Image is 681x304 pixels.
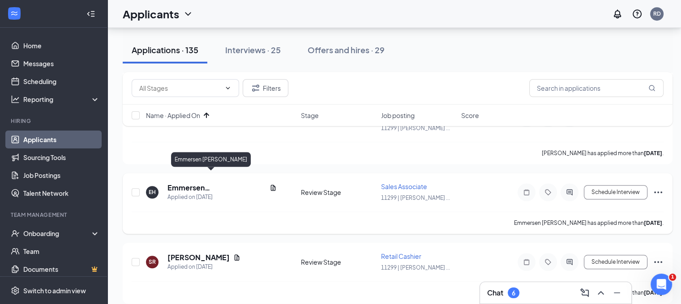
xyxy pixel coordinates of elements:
[23,55,100,72] a: Messages
[612,8,623,19] svg: Notifications
[183,8,193,19] svg: ChevronDown
[542,149,664,157] p: [PERSON_NAME] has applied more than .
[132,44,198,55] div: Applications · 135
[171,152,251,167] div: Emmersen [PERSON_NAME]
[644,150,662,156] b: [DATE]
[23,148,100,166] a: Sourcing Tools
[123,6,179,21] h1: Applicants
[584,185,647,199] button: Schedule Interview
[270,184,277,191] svg: Document
[225,44,281,55] div: Interviews · 25
[381,194,450,201] span: 11299 | [PERSON_NAME] ...
[86,9,95,18] svg: Collapse
[512,289,515,297] div: 6
[381,182,427,190] span: Sales Associate
[564,258,575,266] svg: ActiveChat
[595,287,606,298] svg: ChevronUp
[149,188,156,196] div: EH
[233,254,240,261] svg: Document
[487,288,503,298] h3: Chat
[514,219,664,227] p: Emmersen [PERSON_NAME] has applied more than .
[653,10,661,17] div: RD
[10,9,19,18] svg: WorkstreamLogo
[23,286,86,295] div: Switch to admin view
[23,242,100,260] a: Team
[11,211,98,219] div: Team Management
[23,260,100,278] a: DocumentsCrown
[11,117,98,125] div: Hiring
[167,183,266,193] h5: Emmersen [PERSON_NAME]
[610,286,624,300] button: Minimize
[308,44,385,55] div: Offers and hires · 29
[139,83,221,93] input: All Stages
[23,37,100,55] a: Home
[250,83,261,93] svg: Filter
[167,193,277,202] div: Applied on [DATE]
[564,189,575,196] svg: ActiveChat
[23,95,100,104] div: Reporting
[648,84,655,92] svg: MagnifyingGlass
[11,286,20,295] svg: Settings
[11,95,20,104] svg: Analysis
[529,79,664,97] input: Search in applications
[584,255,647,269] button: Schedule Interview
[381,111,415,120] span: Job posting
[224,84,231,92] svg: ChevronDown
[167,262,240,271] div: Applied on [DATE]
[243,79,288,97] button: Filter Filters
[381,264,450,271] span: 11299 | [PERSON_NAME] ...
[461,111,479,120] span: Score
[23,166,100,184] a: Job Postings
[653,257,664,267] svg: Ellipses
[669,274,676,281] span: 1
[23,184,100,202] a: Talent Network
[301,258,376,266] div: Review Stage
[201,110,212,121] svg: ArrowUp
[301,111,319,120] span: Stage
[146,111,200,120] span: Name · Applied On
[651,274,672,295] iframe: Intercom live chat
[23,72,100,90] a: Scheduling
[301,188,376,197] div: Review Stage
[579,287,590,298] svg: ComposeMessage
[644,289,662,296] b: [DATE]
[11,229,20,238] svg: UserCheck
[632,8,642,19] svg: QuestionInfo
[543,258,553,266] svg: Tag
[578,286,592,300] button: ComposeMessage
[543,189,553,196] svg: Tag
[381,252,421,260] span: Retail Cashier
[167,253,230,262] h5: [PERSON_NAME]
[594,286,608,300] button: ChevronUp
[23,131,100,148] a: Applicants
[653,187,664,198] svg: Ellipses
[23,229,92,238] div: Onboarding
[644,220,662,226] b: [DATE]
[149,258,156,266] div: SR
[521,258,532,266] svg: Note
[612,287,622,298] svg: Minimize
[521,189,532,196] svg: Note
